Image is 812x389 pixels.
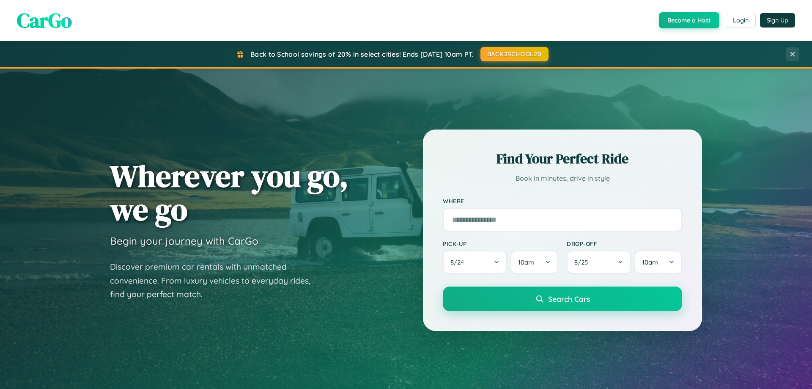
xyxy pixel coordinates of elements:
button: 8/24 [443,251,507,274]
span: 8 / 25 [574,258,592,266]
label: Where [443,197,682,204]
label: Pick-up [443,240,558,247]
button: 10am [510,251,558,274]
span: Search Cars [548,294,590,303]
label: Drop-off [567,240,682,247]
p: Discover premium car rentals with unmatched convenience. From luxury vehicles to everyday rides, ... [110,260,321,301]
button: Login [726,13,756,28]
button: Become a Host [659,12,719,28]
span: 8 / 24 [450,258,468,266]
button: BACK2SCHOOL20 [480,47,549,61]
span: CarGo [17,6,72,34]
button: 10am [634,251,682,274]
button: Sign Up [760,13,795,28]
p: Book in minutes, drive in style [443,172,682,185]
h1: Wherever you go, we go [110,159,348,226]
span: 10am [642,258,658,266]
button: Search Cars [443,287,682,311]
h2: Find Your Perfect Ride [443,149,682,168]
button: 8/25 [567,251,631,274]
span: 10am [518,258,534,266]
h3: Begin your journey with CarGo [110,235,258,247]
span: Back to School savings of 20% in select cities! Ends [DATE] 10am PT. [250,50,474,58]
